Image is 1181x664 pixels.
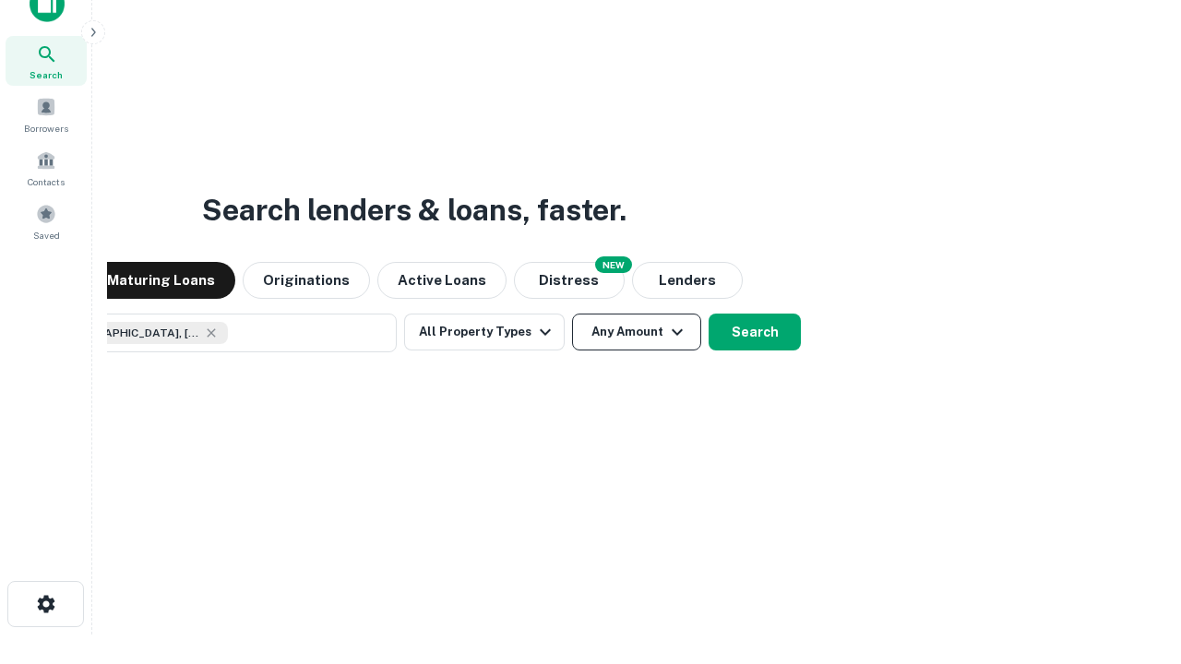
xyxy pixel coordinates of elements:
button: [GEOGRAPHIC_DATA], [GEOGRAPHIC_DATA], [GEOGRAPHIC_DATA] [28,314,397,352]
span: Search [30,67,63,82]
button: Maturing Loans [87,262,235,299]
button: Active Loans [377,262,507,299]
button: Search distressed loans with lien and other non-mortgage details. [514,262,625,299]
div: NEW [595,256,632,273]
a: Saved [6,196,87,246]
button: Lenders [632,262,743,299]
a: Contacts [6,143,87,193]
h3: Search lenders & loans, faster. [202,188,626,232]
a: Borrowers [6,89,87,139]
button: Originations [243,262,370,299]
span: Saved [33,228,60,243]
a: Search [6,36,87,86]
button: Any Amount [572,314,701,350]
span: [GEOGRAPHIC_DATA], [GEOGRAPHIC_DATA], [GEOGRAPHIC_DATA] [62,325,200,341]
button: Search [709,314,801,350]
span: Contacts [28,174,65,189]
iframe: Chat Widget [1089,516,1181,605]
button: All Property Types [404,314,565,350]
span: Borrowers [24,121,68,136]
